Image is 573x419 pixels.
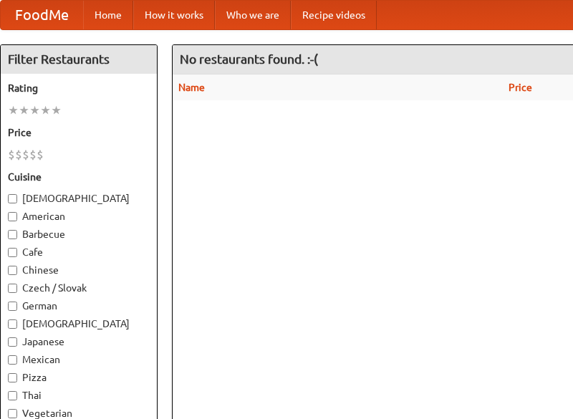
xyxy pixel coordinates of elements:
a: Home [83,1,133,29]
li: ★ [8,102,19,118]
h5: Price [8,125,150,140]
input: American [8,212,17,221]
input: Cafe [8,248,17,257]
label: Barbecue [8,227,150,241]
input: Vegetarian [8,409,17,418]
label: Japanese [8,334,150,349]
li: $ [37,147,44,163]
li: $ [8,147,15,163]
a: Price [509,82,532,93]
input: Thai [8,391,17,400]
li: $ [22,147,29,163]
li: ★ [29,102,40,118]
label: Mexican [8,352,150,367]
label: [DEMOGRAPHIC_DATA] [8,317,150,331]
input: Mexican [8,355,17,365]
li: ★ [19,102,29,118]
label: Czech / Slovak [8,281,150,295]
h5: Rating [8,81,150,95]
input: Japanese [8,337,17,347]
input: Chinese [8,266,17,275]
input: [DEMOGRAPHIC_DATA] [8,194,17,203]
label: Thai [8,388,150,403]
li: $ [29,147,37,163]
a: Who we are [215,1,291,29]
h5: Cuisine [8,170,150,184]
ng-pluralize: No restaurants found. :-( [180,52,318,66]
a: Recipe videos [291,1,377,29]
input: German [8,302,17,311]
h4: Filter Restaurants [1,45,157,74]
label: Cafe [8,245,150,259]
li: $ [15,147,22,163]
input: Barbecue [8,230,17,239]
input: [DEMOGRAPHIC_DATA] [8,319,17,329]
label: Pizza [8,370,150,385]
label: Chinese [8,263,150,277]
li: ★ [51,102,62,118]
input: Pizza [8,373,17,382]
a: How it works [133,1,215,29]
label: [DEMOGRAPHIC_DATA] [8,191,150,206]
input: Czech / Slovak [8,284,17,293]
a: Name [178,82,205,93]
label: American [8,209,150,223]
a: FoodMe [1,1,83,29]
label: German [8,299,150,313]
li: ★ [40,102,51,118]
